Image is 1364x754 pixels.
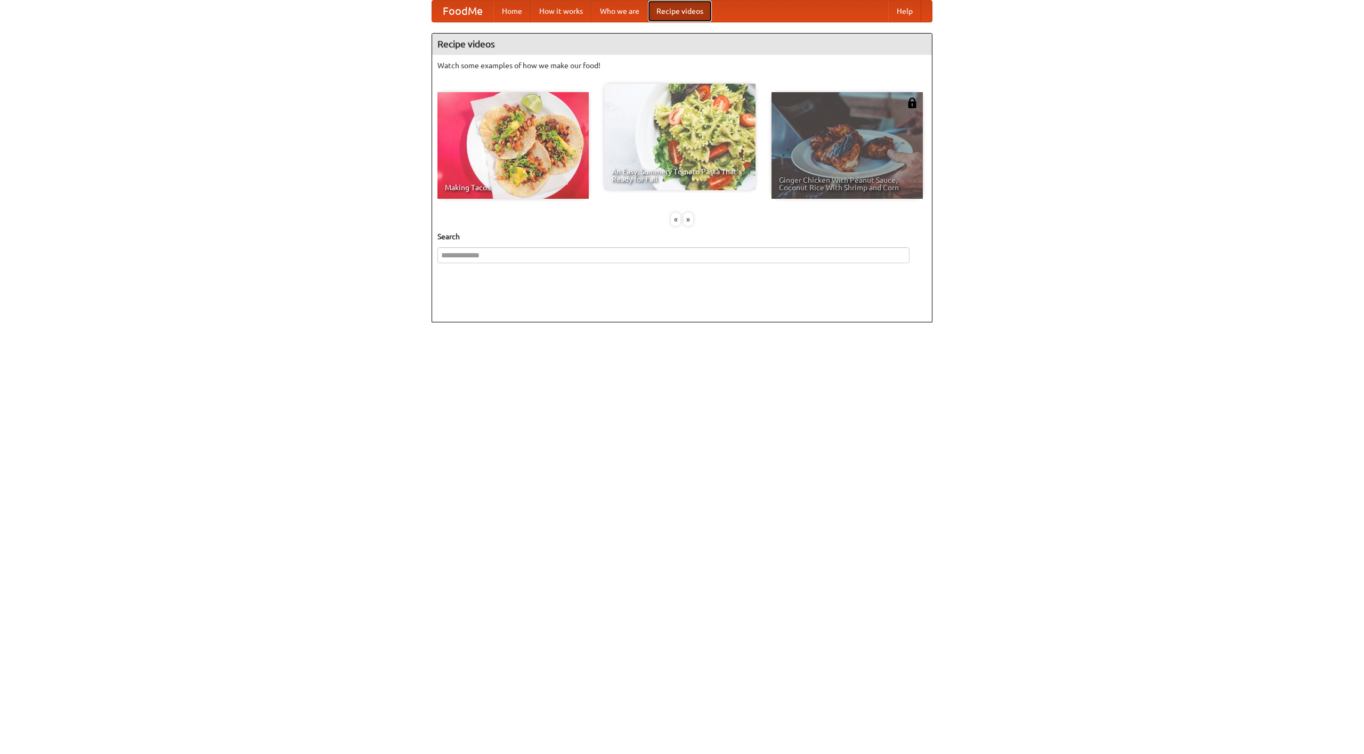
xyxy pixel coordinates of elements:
a: How it works [531,1,591,22]
a: Making Tacos [437,92,589,199]
a: Help [888,1,921,22]
div: « [671,213,680,226]
h5: Search [437,231,927,242]
a: An Easy, Summery Tomato Pasta That's Ready for Fall [604,84,756,190]
span: Making Tacos [445,184,581,191]
a: FoodMe [432,1,493,22]
a: Recipe videos [648,1,712,22]
a: Who we are [591,1,648,22]
p: Watch some examples of how we make our food! [437,60,927,71]
span: An Easy, Summery Tomato Pasta That's Ready for Fall [612,168,748,183]
a: Home [493,1,531,22]
img: 483408.png [907,98,918,108]
div: » [684,213,693,226]
h4: Recipe videos [432,34,932,55]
